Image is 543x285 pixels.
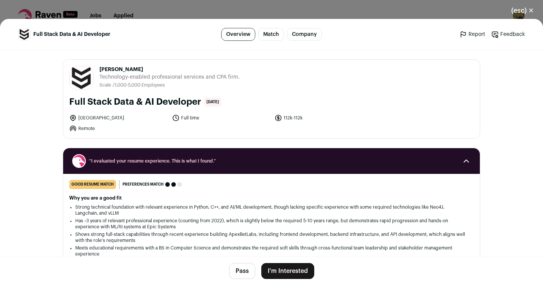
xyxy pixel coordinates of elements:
a: Feedback [491,31,525,38]
li: Shows strong full-stack capabilities through recent experience building ApexBetLabs, including fr... [75,231,468,243]
li: Remote [69,125,168,132]
span: “I evaluated your resume experience. This is what I found.” [89,158,454,164]
li: Scale [99,82,113,88]
li: 112k-112k [275,114,373,122]
img: aa6a027dea6bf31732aec41918b748f9877d1baa61cdc7cebf87ea35f5e73350.jpg [19,29,30,40]
button: Pass [229,263,255,279]
li: Meets educational requirements with a BS in Computer Science and demonstrates the required soft s... [75,245,468,257]
span: Full Stack Data & AI Developer [33,31,110,38]
h2: Why you are a good fit [69,195,474,201]
div: good resume match [69,180,116,189]
a: Overview [221,28,255,41]
button: I'm Interested [261,263,314,279]
span: Technology-enabled professional services and CPA firm. [99,73,240,81]
span: Preferences match [123,181,164,188]
button: Close modal [502,2,543,19]
span: [PERSON_NAME] [99,66,240,73]
span: [DATE] [204,98,221,107]
a: Report [459,31,485,38]
li: Full time [172,114,270,122]
span: 1,000-5,000 Employees [115,83,165,87]
a: Company [287,28,322,41]
li: [GEOGRAPHIC_DATA] [69,114,168,122]
img: aa6a027dea6bf31732aec41918b748f9877d1baa61cdc7cebf87ea35f5e73350.jpg [70,66,93,90]
li: / [113,82,165,88]
li: Strong technical foundation with relevant experience in Python, C++, and AI/ML development, thoug... [75,204,468,216]
a: Match [258,28,284,41]
li: Has ~3 years of relevant professional experience (counting from 2022), which is slightly below th... [75,218,468,230]
h1: Full Stack Data & AI Developer [69,96,201,108]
